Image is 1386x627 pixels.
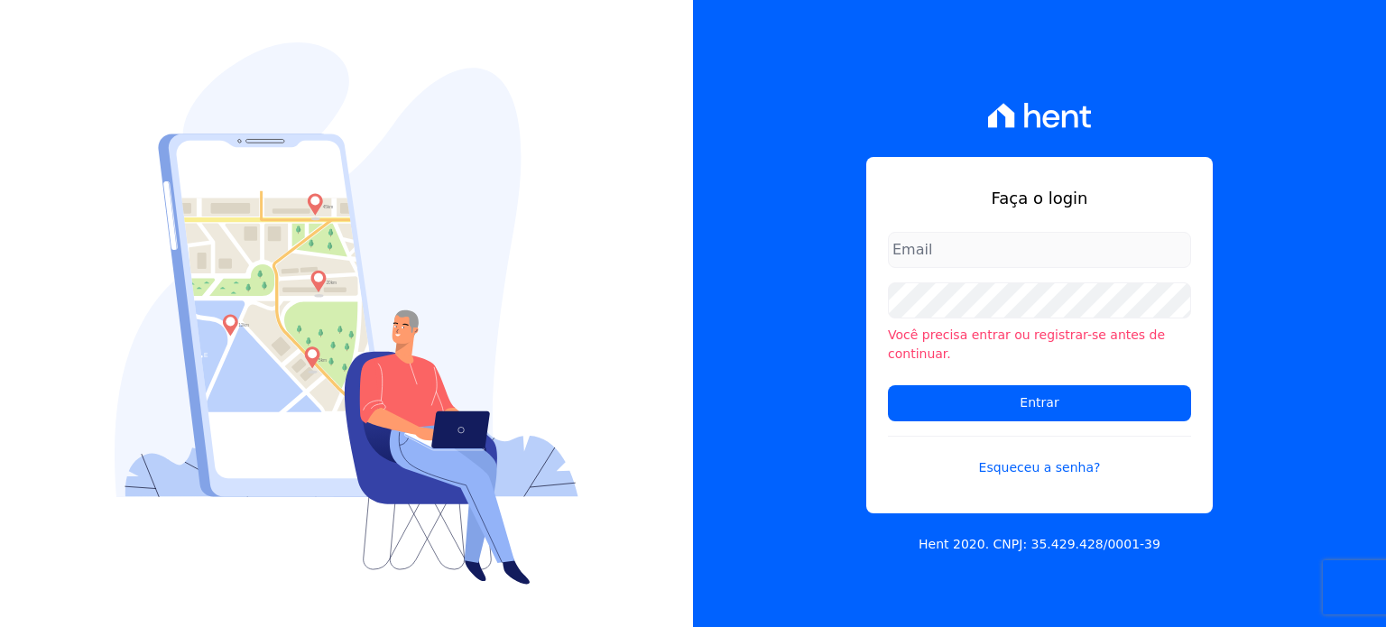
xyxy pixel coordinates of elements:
[888,232,1191,268] input: Email
[919,535,1160,554] p: Hent 2020. CNPJ: 35.429.428/0001-39
[888,326,1191,364] li: Você precisa entrar ou registrar-se antes de continuar.
[888,186,1191,210] h1: Faça o login
[888,385,1191,421] input: Entrar
[115,42,578,585] img: Login
[888,436,1191,477] a: Esqueceu a senha?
